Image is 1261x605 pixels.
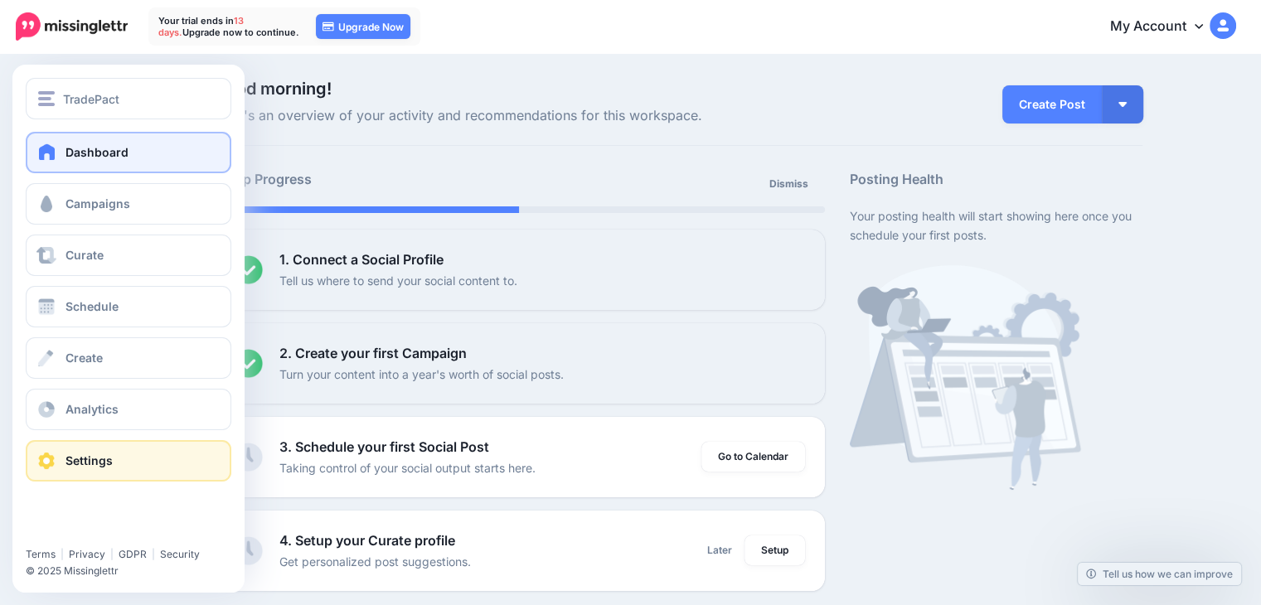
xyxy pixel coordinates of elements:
a: Dismiss [759,169,818,199]
span: 13 days. [158,15,244,38]
span: Good morning! [214,79,332,99]
p: Taking control of your social output starts here. [279,458,536,477]
h5: Posting Health [850,169,1142,190]
a: Terms [26,548,56,560]
img: clock-grey.png [234,443,263,472]
img: checked-circle.png [234,349,263,378]
b: 3. Schedule your first Social Post [279,438,489,455]
a: Dashboard [26,132,231,173]
span: Settings [65,453,113,467]
a: Tell us how we can improve [1078,563,1241,585]
a: Go to Calendar [701,442,805,472]
span: Here's an overview of your activity and recommendations for this workspace. [214,105,825,127]
a: Privacy [69,548,105,560]
b: 1. Connect a Social Profile [279,251,444,268]
li: © 2025 Missinglettr [26,563,241,579]
h5: Setup Progress [214,169,519,190]
img: arrow-down-white.png [1118,102,1127,107]
span: Create [65,351,103,365]
a: My Account [1094,7,1236,47]
p: Get personalized post suggestions. [279,552,471,571]
b: 2. Create your first Campaign [279,345,467,361]
p: Turn your content into a year's worth of social posts. [279,365,564,384]
a: Security [160,548,200,560]
a: Setup [744,535,805,565]
a: Analytics [26,389,231,430]
iframe: Twitter Follow Button [26,524,152,540]
a: Settings [26,440,231,482]
a: Upgrade Now [316,14,410,39]
span: Dashboard [65,145,129,159]
a: Later [697,535,742,565]
a: Campaigns [26,183,231,225]
span: Curate [65,248,104,262]
p: Your posting health will start showing here once you schedule your first posts. [850,206,1142,244]
img: calendar-waiting.png [850,265,1081,490]
span: Campaigns [65,196,130,211]
b: 4. Setup your Curate profile [279,532,455,549]
span: | [61,548,64,560]
a: Schedule [26,286,231,327]
a: Curate [26,235,231,276]
span: | [110,548,114,560]
span: Schedule [65,299,119,313]
span: TradePact [63,90,119,109]
button: TradePact [26,78,231,119]
p: Your trial ends in Upgrade now to continue. [158,15,299,38]
a: GDPR [119,548,147,560]
img: menu.png [38,91,55,106]
img: Missinglettr [16,12,128,41]
p: Tell us where to send your social content to. [279,271,517,290]
span: | [152,548,155,560]
span: Analytics [65,402,119,416]
img: checked-circle.png [234,255,263,284]
a: Create Post [1002,85,1102,123]
a: Create [26,337,231,379]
